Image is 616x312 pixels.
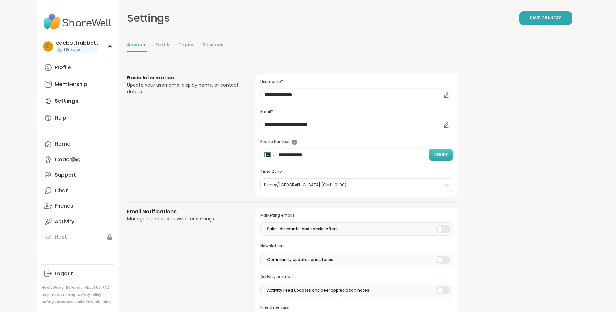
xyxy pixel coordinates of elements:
[429,149,453,161] button: Verify
[127,215,240,222] div: Manage email and newsletter settings
[42,214,114,229] a: Activity
[42,136,114,152] a: Home
[42,286,63,290] a: How It Works
[42,183,114,198] a: Chat
[66,286,82,290] a: Referrals
[42,229,114,245] a: Host
[64,47,84,53] span: 1 Pro credit
[55,172,76,179] div: Support
[55,187,68,194] div: Chat
[267,257,333,263] span: Community updates and stories
[260,109,453,115] h3: Email*
[42,266,114,281] a: Logout
[267,287,369,293] span: Activity Feed updates and peer appreciation notes
[42,110,114,126] a: Help
[55,114,66,121] div: Help
[42,10,114,33] img: ShareWell Nav Logo
[103,286,110,290] a: FAQ
[155,39,171,52] a: Profile
[127,74,240,82] h3: Basic Information
[267,226,338,232] span: Sales, discounts, and special offers
[42,300,73,304] a: Safety Resources
[178,39,195,52] a: Topics
[75,300,100,304] a: Redeem Code
[260,79,453,85] h3: Username*
[55,234,67,241] div: Host
[260,213,453,218] h3: Marketing emails
[55,140,70,148] div: Home
[260,305,453,310] h3: Friends emails
[127,10,170,26] div: Settings
[292,140,297,145] iframe: Spotlight
[42,198,114,214] a: Friends
[42,152,114,167] a: Coaching
[55,81,87,88] div: Membership
[202,39,223,52] a: Sessions
[519,11,572,25] button: Save Changes
[42,77,114,92] a: Membership
[127,82,240,95] div: Update your username, display name, or contact details
[42,167,114,183] a: Support
[55,156,81,163] div: Coaching
[260,139,453,145] h3: Phone Number
[55,64,71,71] div: Profile
[56,39,98,47] div: caebottrabbott
[42,60,114,75] a: Profile
[55,218,74,225] div: Activity
[530,15,562,21] span: Save Changes
[55,270,73,277] div: Logout
[103,300,111,304] a: Blog
[434,152,448,158] span: Verify
[260,274,453,280] h3: Activity emails
[46,42,50,51] span: c
[127,39,147,52] a: Account
[260,169,453,174] h3: Time Zone
[127,208,240,215] h3: Email Notifications
[55,203,73,210] div: Friends
[78,293,101,297] a: Safety Policy
[52,293,75,297] a: Host Training
[260,244,453,249] h3: Newsletters
[71,157,76,162] iframe: Spotlight
[42,293,49,297] a: Help
[85,286,100,290] a: About Us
